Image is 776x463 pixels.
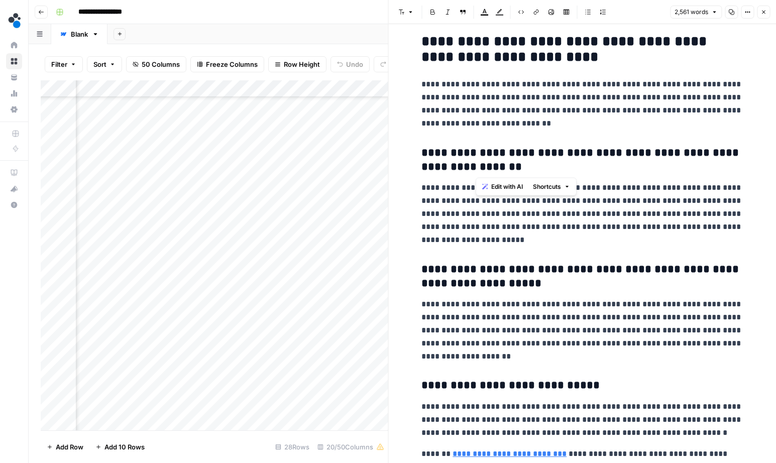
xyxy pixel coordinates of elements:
a: Browse [6,53,22,69]
button: Undo [330,56,370,72]
span: Row Height [284,59,320,69]
span: Shortcuts [533,182,561,191]
a: AirOps Academy [6,165,22,181]
button: What's new? [6,181,22,197]
a: Your Data [6,69,22,85]
button: 2,561 words [670,6,722,19]
span: Freeze Columns [206,59,258,69]
button: Help + Support [6,197,22,213]
div: 28 Rows [271,439,313,455]
button: Filter [45,56,83,72]
a: Home [6,37,22,53]
span: Undo [346,59,363,69]
a: Blank [51,24,107,44]
button: Add 10 Rows [89,439,151,455]
button: Workspace: spot.ai [6,8,22,33]
a: Usage [6,85,22,101]
span: 50 Columns [142,59,180,69]
button: Edit with AI [478,180,527,193]
button: Sort [87,56,122,72]
img: spot.ai Logo [6,12,24,30]
button: Row Height [268,56,326,72]
span: Add Row [56,442,83,452]
a: Settings [6,101,22,118]
span: Add 10 Rows [104,442,145,452]
button: Add Row [41,439,89,455]
div: Blank [71,29,88,39]
span: Filter [51,59,67,69]
span: Sort [93,59,106,69]
button: 50 Columns [126,56,186,72]
span: Edit with AI [491,182,523,191]
button: Shortcuts [529,180,574,193]
div: 20/50 Columns [313,439,388,455]
span: 2,561 words [675,8,708,17]
div: What's new? [7,181,22,196]
button: Freeze Columns [190,56,264,72]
